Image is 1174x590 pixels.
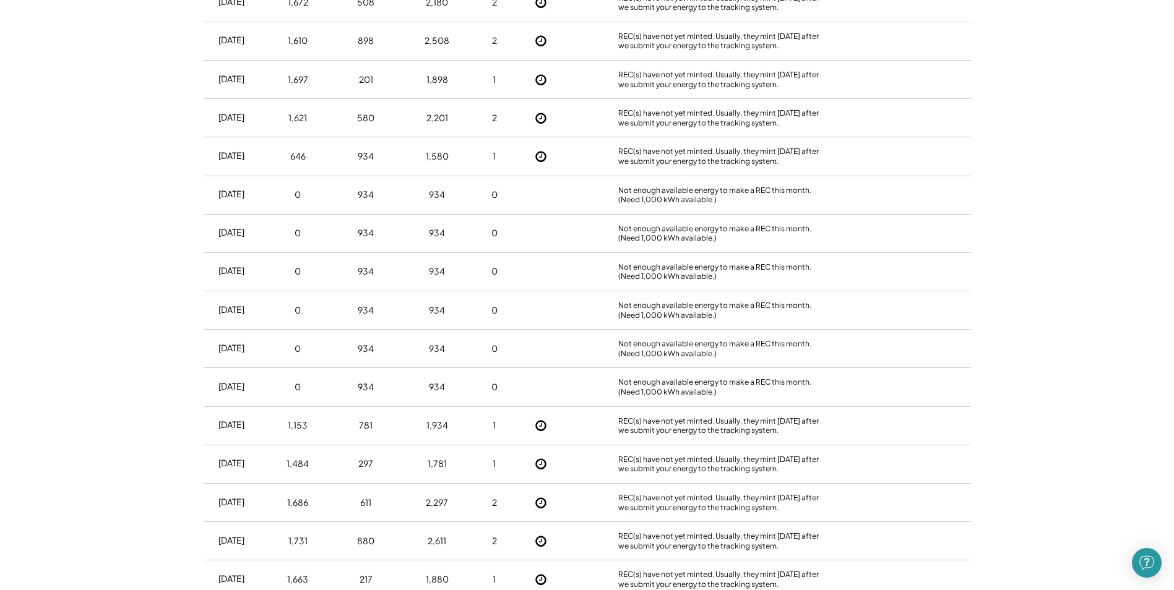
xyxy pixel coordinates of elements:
[218,304,244,316] div: [DATE]
[428,535,446,547] div: 2,611
[426,573,449,586] div: 1,880
[492,497,497,509] div: 2
[429,343,445,355] div: 934
[218,73,244,85] div: [DATE]
[618,70,829,89] div: REC(s) have not yet minted. Usually, they mint [DATE] after we submit your energy to the tracking...
[218,419,244,431] div: [DATE]
[491,265,498,278] div: 0
[532,32,550,50] button: Not Yet Minted
[287,573,308,586] div: 1,663
[295,189,301,201] div: 0
[491,381,498,393] div: 0
[429,381,445,393] div: 934
[493,74,496,86] div: 1
[426,150,449,163] div: 1,580
[618,32,829,51] div: REC(s) have not yet minted. Usually, they mint [DATE] after we submit your energy to the tracking...
[491,189,498,201] div: 0
[425,35,449,47] div: 2,508
[358,150,374,163] div: 934
[287,458,309,470] div: 1,484
[618,570,829,589] div: REC(s) have not yet minted. Usually, they mint [DATE] after we submit your energy to the tracking...
[287,497,308,509] div: 1,686
[618,339,829,358] div: Not enough available energy to make a REC this month. (Need 1,000 kWh available.)
[429,265,445,278] div: 934
[429,227,445,239] div: 934
[218,34,244,46] div: [DATE]
[492,112,497,124] div: 2
[428,458,447,470] div: 1,781
[218,380,244,393] div: [DATE]
[218,573,244,585] div: [DATE]
[491,343,498,355] div: 0
[358,227,374,239] div: 934
[493,458,496,470] div: 1
[218,496,244,508] div: [DATE]
[218,457,244,469] div: [DATE]
[218,111,244,124] div: [DATE]
[426,74,448,86] div: 1,898
[358,381,374,393] div: 934
[491,304,498,317] div: 0
[358,35,374,47] div: 898
[532,147,550,166] button: Not Yet Minted
[288,112,307,124] div: 1,621
[426,419,448,432] div: 1,934
[493,150,496,163] div: 1
[426,112,448,124] div: 2,201
[358,343,374,355] div: 934
[358,304,374,317] div: 934
[532,71,550,89] button: Not Yet Minted
[295,227,301,239] div: 0
[360,573,373,586] div: 217
[493,573,496,586] div: 1
[218,226,244,239] div: [DATE]
[359,419,373,432] div: 781
[618,147,829,166] div: REC(s) have not yet minted. Usually, they mint [DATE] after we submit your energy to the tracking...
[358,189,374,201] div: 934
[618,186,829,205] div: Not enough available energy to make a REC this month. (Need 1,000 kWh available.)
[618,455,829,474] div: REC(s) have not yet minted. Usually, they mint [DATE] after we submit your energy to the tracking...
[288,74,308,86] div: 1,697
[618,531,829,550] div: REC(s) have not yet minted. Usually, they mint [DATE] after we submit your energy to the tracking...
[357,112,374,124] div: 580
[532,570,550,589] button: Not Yet Minted
[491,227,498,239] div: 0
[618,224,829,243] div: Not enough available energy to make a REC this month. (Need 1,000 kWh available.)
[295,265,301,278] div: 0
[360,497,371,509] div: 611
[290,150,306,163] div: 646
[618,301,829,320] div: Not enough available energy to make a REC this month. (Need 1,000 kWh available.)
[618,108,829,127] div: REC(s) have not yet minted. Usually, they mint [DATE] after we submit your energy to the tracking...
[288,419,308,432] div: 1,153
[618,377,829,396] div: Not enough available energy to make a REC this month. (Need 1,000 kWh available.)
[618,493,829,512] div: REC(s) have not yet minted. Usually, they mint [DATE] after we submit your energy to the tracking...
[532,416,550,435] button: Not Yet Minted
[288,535,308,547] div: 1,731
[532,455,550,473] button: Not Yet Minted
[532,109,550,127] button: Not Yet Minted
[493,419,496,432] div: 1
[218,342,244,354] div: [DATE]
[1132,548,1162,578] div: Open Intercom Messenger
[358,458,373,470] div: 297
[532,532,550,550] button: Not Yet Minted
[359,74,373,86] div: 201
[218,188,244,200] div: [DATE]
[492,535,497,547] div: 2
[618,416,829,435] div: REC(s) have not yet minted. Usually, they mint [DATE] after we submit your energy to the tracking...
[618,262,829,281] div: Not enough available energy to make a REC this month. (Need 1,000 kWh available.)
[532,494,550,512] button: Not Yet Minted
[426,497,448,509] div: 2,297
[295,304,301,317] div: 0
[492,35,497,47] div: 2
[218,534,244,547] div: [DATE]
[295,343,301,355] div: 0
[288,35,308,47] div: 1,610
[295,381,301,393] div: 0
[429,304,445,317] div: 934
[357,535,374,547] div: 880
[218,265,244,277] div: [DATE]
[429,189,445,201] div: 934
[218,150,244,162] div: [DATE]
[358,265,374,278] div: 934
